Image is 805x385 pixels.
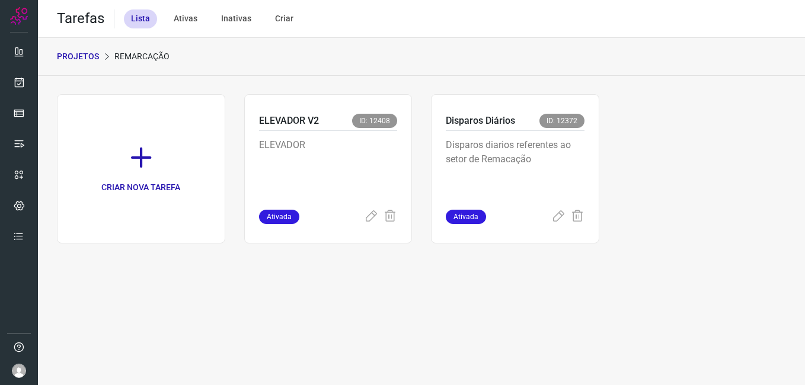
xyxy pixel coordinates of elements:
span: Ativada [259,210,299,224]
a: CRIAR NOVA TAREFA [57,94,225,243]
img: Logo [10,7,28,25]
p: CRIAR NOVA TAREFA [101,181,180,194]
p: Disparos Diários [446,114,515,128]
div: Lista [124,9,157,28]
div: Ativas [167,9,205,28]
img: avatar-user-boy.jpg [12,364,26,378]
span: ID: 12408 [352,114,397,128]
p: PROJETOS [57,50,99,63]
div: Criar [268,9,301,28]
div: Inativas [214,9,258,28]
p: ELEVADOR [259,138,398,197]
span: ID: 12372 [539,114,584,128]
span: Ativada [446,210,486,224]
h2: Tarefas [57,10,104,27]
p: ELEVADOR V2 [259,114,319,128]
p: Disparos diarios referentes ao setor de Remacação [446,138,584,197]
p: Remarcação [114,50,170,63]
